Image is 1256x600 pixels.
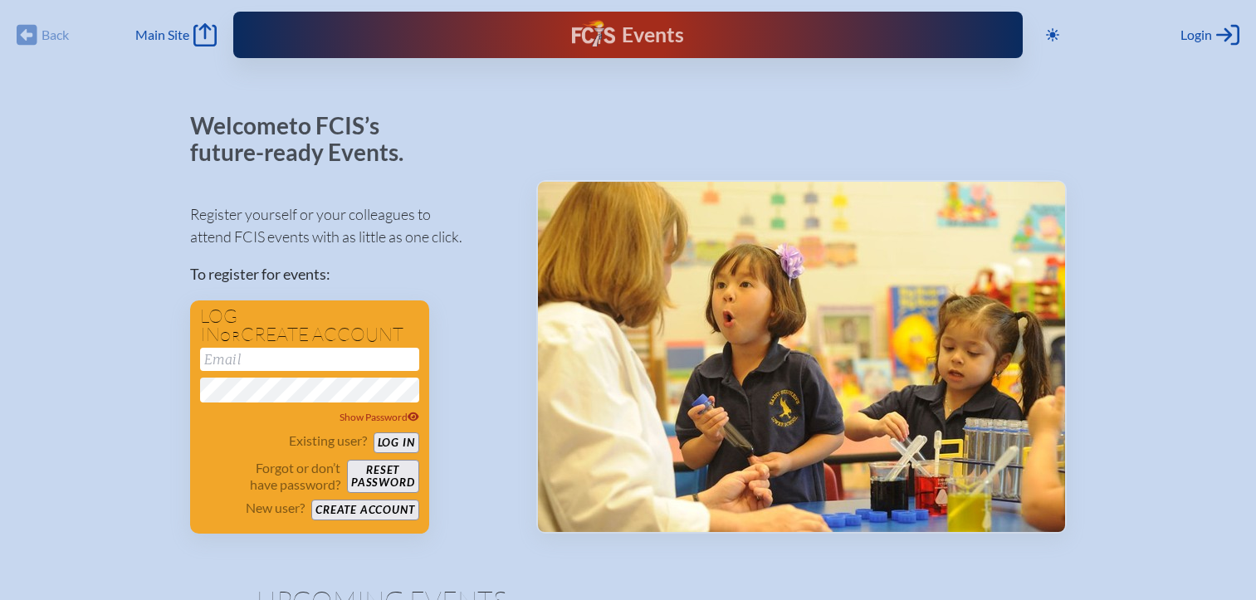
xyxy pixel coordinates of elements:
[200,348,419,371] input: Email
[311,500,418,520] button: Create account
[200,460,341,493] p: Forgot or don’t have password?
[190,203,510,248] p: Register yourself or your colleagues to attend FCIS events with as little as one click.
[457,20,799,50] div: FCIS Events — Future ready
[200,307,419,344] h1: Log in create account
[1180,27,1212,43] span: Login
[220,328,241,344] span: or
[190,113,423,165] p: Welcome to FCIS’s future-ready Events.
[538,182,1065,532] img: Events
[135,27,189,43] span: Main Site
[289,432,367,449] p: Existing user?
[190,263,510,285] p: To register for events:
[340,411,419,423] span: Show Password
[135,23,217,46] a: Main Site
[246,500,305,516] p: New user?
[347,460,418,493] button: Resetpassword
[374,432,419,453] button: Log in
